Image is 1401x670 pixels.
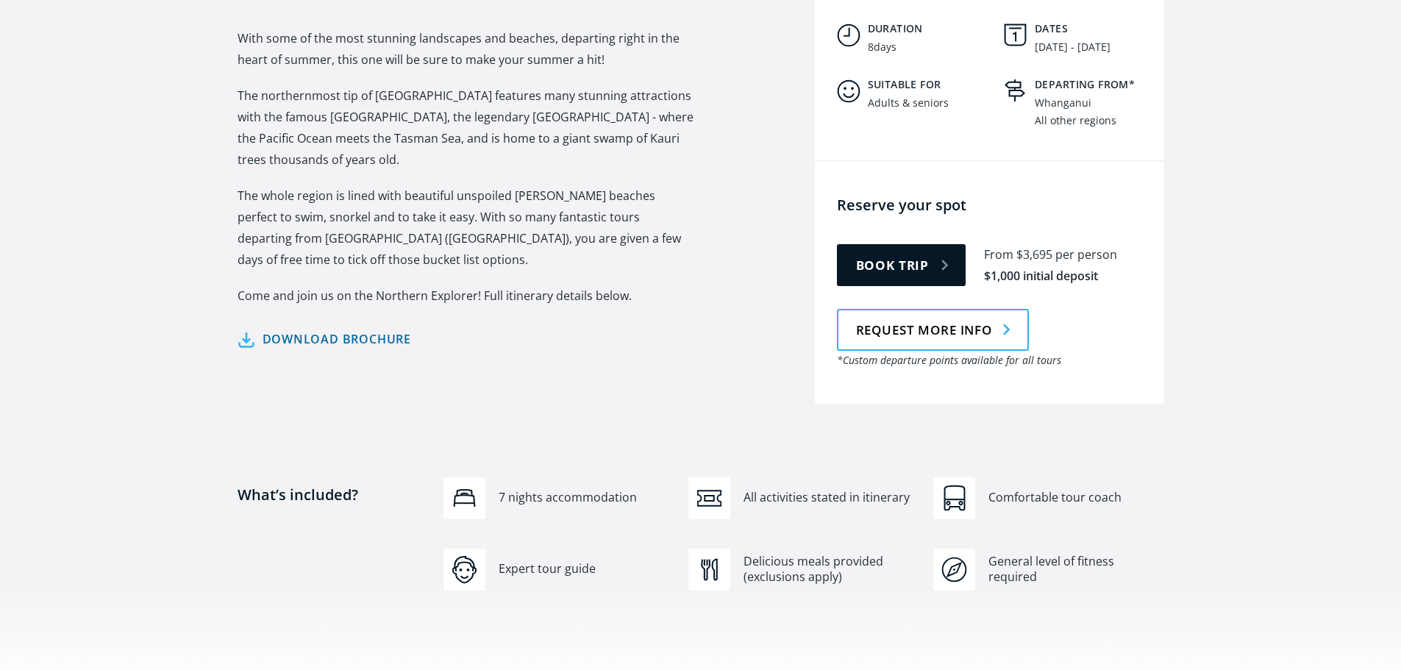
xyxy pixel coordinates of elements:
[1016,246,1052,263] div: $3,695
[868,22,990,35] h5: Duration
[744,554,919,585] div: Delicious meals provided (exclusions apply)
[984,246,1013,263] div: From
[1035,22,1157,35] h5: Dates
[1035,115,1116,127] div: All other regions
[837,309,1029,351] a: Request more info
[1035,97,1091,110] div: Whanganui
[1035,41,1111,54] div: [DATE] - [DATE]
[238,28,694,71] p: With some of the most stunning landscapes and beaches, departing right in the heart of summer, th...
[1023,268,1098,285] div: initial deposit
[744,490,919,506] div: All activities stated in itinerary
[988,490,1163,506] div: Comfortable tour coach
[988,554,1163,585] div: General level of fitness required
[499,561,674,577] div: Expert tour guide
[499,490,674,506] div: 7 nights accommodation
[868,78,990,91] h5: Suitable for
[238,185,694,271] p: The whole region is lined with beautiful unspoiled [PERSON_NAME] beaches perfect to swim, snorkel...
[868,41,874,54] div: 8
[1055,246,1117,263] div: per person
[238,85,694,171] p: The northernmost tip of [GEOGRAPHIC_DATA] features many stunning attractions with the famous [GEO...
[868,97,949,110] div: Adults & seniors
[1035,78,1157,91] h5: Departing from*
[837,244,966,286] a: Book trip
[238,329,412,350] a: Download brochure
[837,353,1061,367] em: *Custom departure points available for all tours
[874,41,896,54] div: days
[984,268,1020,285] div: $1,000
[837,195,1157,215] h4: Reserve your spot
[238,285,694,307] p: Come and join us on the Northern Explorer! Full itinerary details below.
[238,485,429,561] h4: What’s included?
